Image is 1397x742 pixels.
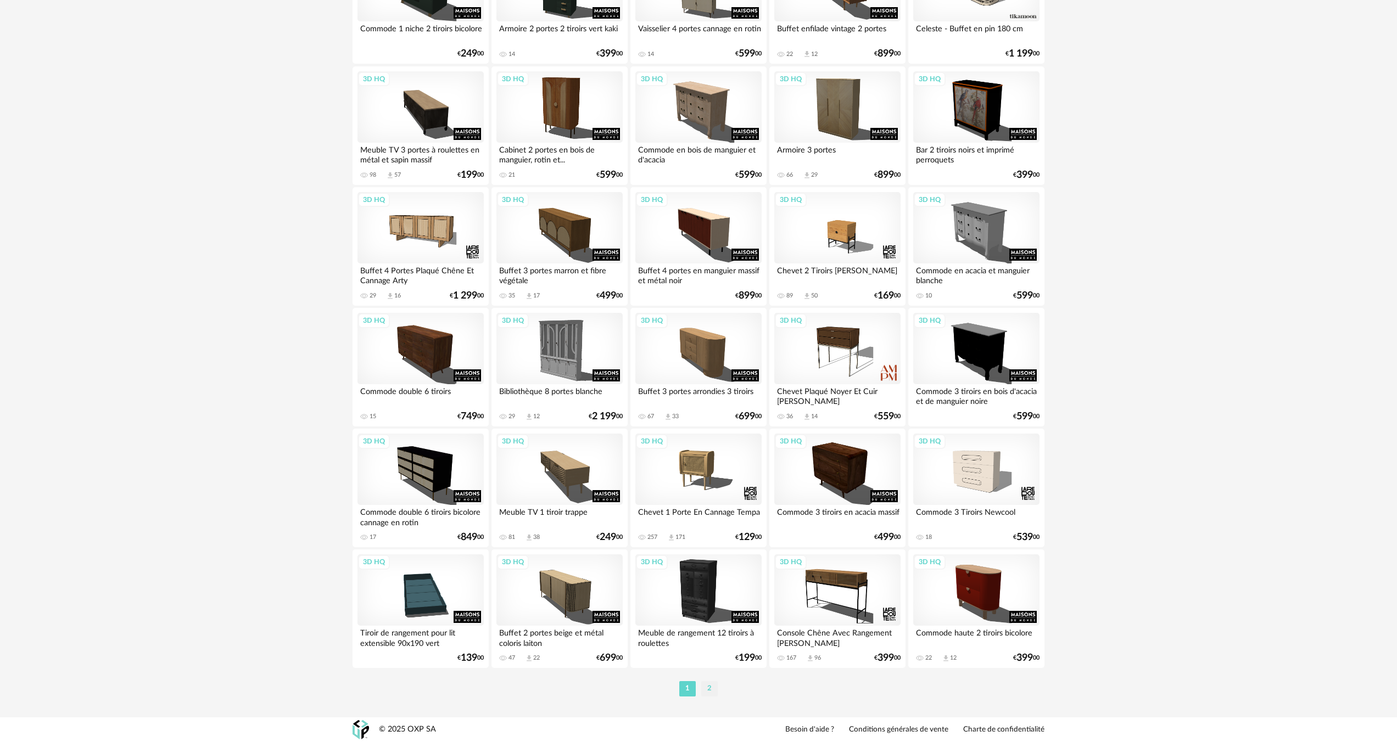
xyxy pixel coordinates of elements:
[508,50,515,58] div: 14
[358,313,390,328] div: 3D HQ
[925,654,932,662] div: 22
[457,413,484,420] div: € 00
[775,72,807,86] div: 3D HQ
[370,413,376,420] div: 15
[525,533,533,542] span: Download icon
[497,434,529,448] div: 3D HQ
[950,654,957,662] div: 12
[679,681,696,696] li: 1
[353,308,489,426] a: 3D HQ Commode double 6 tiroirs 15 €74900
[386,171,394,179] span: Download icon
[775,193,807,207] div: 3D HQ
[908,187,1044,306] a: 3D HQ Commode en acacia et manguier blanche 10 €59900
[769,308,906,426] a: 3D HQ Chevet Plaqué Noyer Et Cuir [PERSON_NAME] 36 Download icon 14 €55900
[508,413,515,420] div: 29
[525,292,533,300] span: Download icon
[1016,654,1033,662] span: 399
[1009,50,1033,58] span: 1 199
[775,313,807,328] div: 3D HQ
[739,533,755,541] span: 129
[806,654,814,662] span: Download icon
[394,292,401,300] div: 16
[739,413,755,420] span: 699
[803,413,811,421] span: Download icon
[450,292,484,300] div: € 00
[635,21,762,43] div: Vaisselier 4 portes cannage en rotin
[739,50,755,58] span: 599
[491,66,628,185] a: 3D HQ Cabinet 2 portes en bois de manguier, rotin et... 21 €59900
[496,143,623,165] div: Cabinet 2 portes en bois de manguier, rotin et...
[589,413,623,420] div: € 00
[914,434,946,448] div: 3D HQ
[461,413,477,420] span: 749
[370,292,376,300] div: 29
[457,50,484,58] div: € 00
[491,429,628,547] a: 3D HQ Meuble TV 1 tiroir trappe 81 Download icon 38 €24900
[1005,50,1040,58] div: € 00
[636,72,668,86] div: 3D HQ
[908,308,1044,426] a: 3D HQ Commode 3 tiroirs en bois d'acacia et de manguier noire €59900
[358,434,390,448] div: 3D HQ
[701,681,718,696] li: 2
[774,143,901,165] div: Armoire 3 portes
[908,66,1044,185] a: 3D HQ Bar 2 tiroirs noirs et imprimé perroquets €39900
[635,505,762,527] div: Chevet 1 Porte En Cannage Tempa
[357,143,484,165] div: Meuble TV 3 portes à roulettes en métal et sapin massif
[878,533,894,541] span: 499
[786,413,793,420] div: 36
[635,384,762,406] div: Buffet 3 portes arrondies 3 tiroirs
[769,66,906,185] a: 3D HQ Armoire 3 portes 66 Download icon 29 €89900
[664,413,672,421] span: Download icon
[667,533,675,542] span: Download icon
[453,292,477,300] span: 1 299
[811,171,818,179] div: 29
[786,292,793,300] div: 89
[496,505,623,527] div: Meuble TV 1 tiroir trappe
[630,308,767,426] a: 3D HQ Buffet 3 portes arrondies 3 tiroirs 67 Download icon 33 €69900
[533,654,540,662] div: 22
[1013,292,1040,300] div: € 00
[353,549,489,668] a: 3D HQ Tiroir de rangement pour lit extensible 90x190 vert €13900
[461,533,477,541] span: 849
[533,533,540,541] div: 38
[508,654,515,662] div: 47
[925,533,932,541] div: 18
[913,143,1040,165] div: Bar 2 tiroirs noirs et imprimé perroquets
[630,549,767,668] a: 3D HQ Meuble de rangement 12 tiroirs à roulettes €19900
[647,533,657,541] div: 257
[913,384,1040,406] div: Commode 3 tiroirs en bois d'acacia et de manguier noire
[811,413,818,420] div: 14
[491,549,628,668] a: 3D HQ Buffet 2 portes beige et métal coloris laiton 47 Download icon 22 €69900
[630,429,767,547] a: 3D HQ Chevet 1 Porte En Cannage Tempa 257 Download icon 171 €12900
[1016,292,1033,300] span: 599
[497,193,529,207] div: 3D HQ
[1013,171,1040,179] div: € 00
[357,21,484,43] div: Commode 1 niche 2 tiroirs bicolore
[786,50,793,58] div: 22
[636,193,668,207] div: 3D HQ
[353,429,489,547] a: 3D HQ Commode double 6 tiroirs bicolore cannage en rotin 17 €84900
[814,654,821,662] div: 96
[508,292,515,300] div: 35
[496,626,623,648] div: Buffet 2 portes beige et métal coloris laiton
[496,21,623,43] div: Armoire 2 portes 2 tiroirs vert kaki
[803,50,811,58] span: Download icon
[774,626,901,648] div: Console Chêne Avec Rangement [PERSON_NAME]
[600,533,616,541] span: 249
[461,171,477,179] span: 199
[878,171,894,179] span: 899
[497,555,529,569] div: 3D HQ
[358,555,390,569] div: 3D HQ
[739,292,755,300] span: 899
[533,413,540,420] div: 12
[785,725,834,735] a: Besoin d'aide ?
[496,263,623,285] div: Buffet 3 portes marron et fibre végétale
[1016,533,1033,541] span: 539
[908,549,1044,668] a: 3D HQ Commode haute 2 tiroirs bicolore 22 Download icon 12 €39900
[357,505,484,527] div: Commode double 6 tiroirs bicolore cannage en rotin
[914,313,946,328] div: 3D HQ
[914,555,946,569] div: 3D HQ
[497,313,529,328] div: 3D HQ
[491,308,628,426] a: 3D HQ Bibliothèque 8 portes blanche 29 Download icon 12 €2 19900
[457,654,484,662] div: € 00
